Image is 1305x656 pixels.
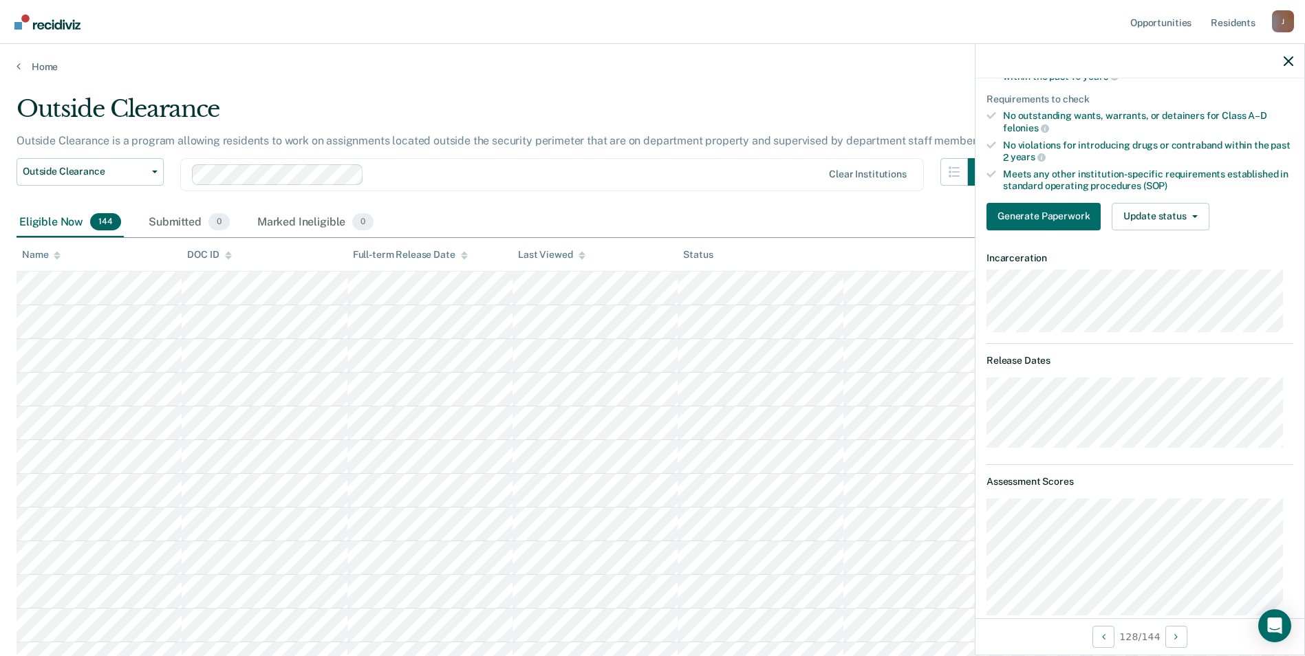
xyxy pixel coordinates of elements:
[986,203,1101,230] button: Generate Paperwork
[518,249,585,261] div: Last Viewed
[1003,110,1293,133] div: No outstanding wants, warrants, or detainers for Class A–D
[353,249,468,261] div: Full-term Release Date
[1003,122,1049,133] span: felonies
[146,208,233,238] div: Submitted
[17,95,995,134] div: Outside Clearance
[683,249,713,261] div: Status
[1003,140,1293,163] div: No violations for introducing drugs or contraband within the past 2
[352,213,374,231] span: 0
[1011,151,1046,162] span: years
[1112,203,1209,230] button: Update status
[208,213,230,231] span: 0
[986,355,1293,367] dt: Release Dates
[975,618,1304,655] div: 128 / 144
[1165,626,1187,648] button: Next Opportunity
[1003,168,1293,192] div: Meets any other institution-specific requirements established in standard operating procedures
[187,249,231,261] div: DOC ID
[1083,71,1118,82] span: years
[22,249,61,261] div: Name
[829,168,907,180] div: Clear institutions
[986,252,1293,264] dt: Incarceration
[986,94,1293,105] div: Requirements to check
[1143,180,1167,191] span: (SOP)
[17,61,1288,73] a: Home
[23,166,147,177] span: Outside Clearance
[1092,626,1114,648] button: Previous Opportunity
[1258,609,1291,642] div: Open Intercom Messenger
[90,213,121,231] span: 144
[17,208,124,238] div: Eligible Now
[14,14,80,30] img: Recidiviz
[255,208,377,238] div: Marked Ineligible
[17,134,984,147] p: Outside Clearance is a program allowing residents to work on assignments located outside the secu...
[1272,10,1294,32] button: Profile dropdown button
[1272,10,1294,32] div: J
[986,476,1293,488] dt: Assessment Scores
